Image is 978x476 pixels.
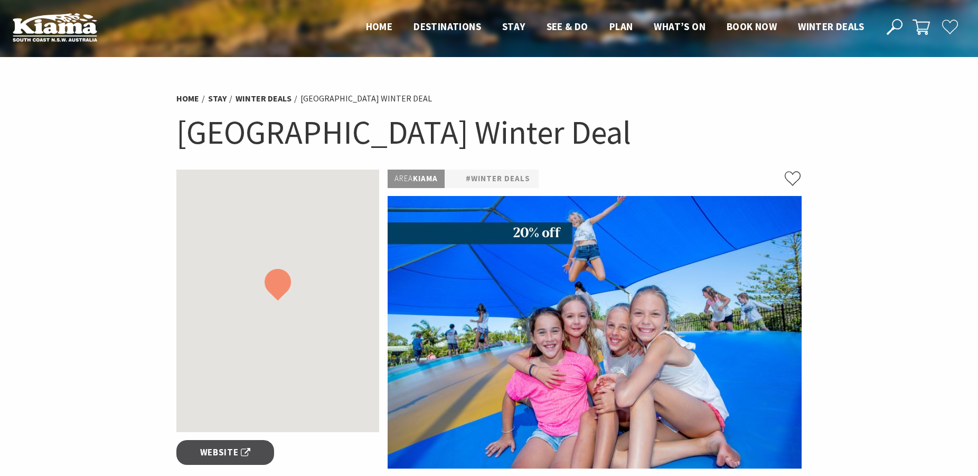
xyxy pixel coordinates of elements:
[466,172,530,185] a: #Winter Deals
[388,170,445,188] p: Kiama
[300,92,432,106] li: [GEOGRAPHIC_DATA] Winter Deal
[355,18,874,36] nav: Main Menu
[798,20,864,33] span: Winter Deals
[176,111,802,154] h1: [GEOGRAPHIC_DATA] Winter Deal
[176,93,199,104] a: Home
[236,93,291,104] a: Winter Deals
[727,20,777,33] span: Book now
[366,20,393,33] span: Home
[609,20,633,33] span: Plan
[176,440,274,465] a: Website
[200,445,251,460] span: Website
[208,93,227,104] a: Stay
[502,20,525,33] span: Stay
[654,20,706,33] span: What’s On
[547,20,588,33] span: See & Do
[413,20,481,33] span: Destinations
[13,13,97,42] img: Kiama Logo
[394,173,413,183] span: Area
